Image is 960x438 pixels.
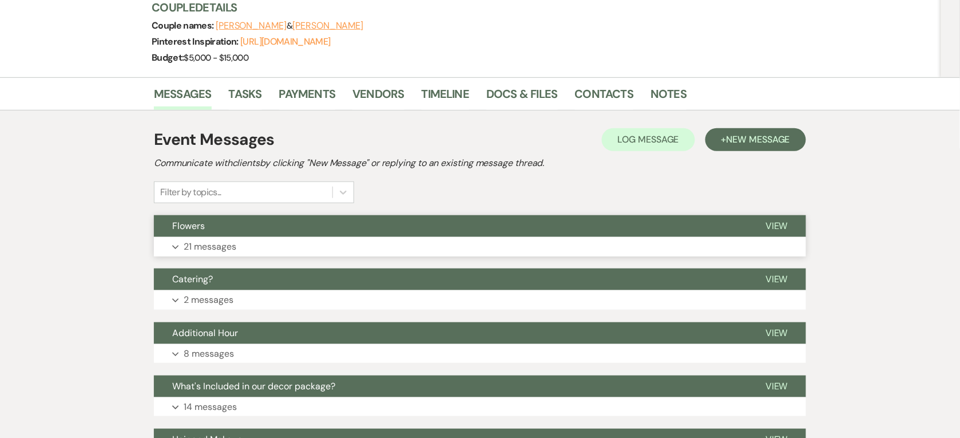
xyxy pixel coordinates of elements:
button: Additional Hour [154,322,747,344]
span: Budget: [152,52,184,64]
span: View [765,380,788,392]
span: View [765,327,788,339]
button: View [747,376,806,397]
span: Flowers [172,220,205,232]
button: Flowers [154,215,747,237]
h1: Event Messages [154,128,275,152]
a: Tasks [229,85,262,110]
button: 21 messages [154,237,806,257]
span: New Message [727,133,790,145]
button: [PERSON_NAME] [292,21,363,30]
span: Log Message [618,133,679,145]
button: 8 messages [154,344,806,364]
button: +New Message [705,128,806,151]
span: Additional Hour [172,327,238,339]
button: View [747,322,806,344]
div: Filter by topics... [160,186,221,199]
button: [PERSON_NAME] [216,21,287,30]
a: Timeline [422,85,470,110]
a: Vendors [352,85,404,110]
button: 2 messages [154,290,806,310]
a: [URL][DOMAIN_NAME] [240,35,330,48]
p: 8 messages [184,346,234,361]
span: Pinterest Inspiration: [152,35,240,48]
span: Catering? [172,273,213,285]
p: 14 messages [184,400,237,415]
span: $5,000 - $15,000 [184,52,249,64]
button: Log Message [602,128,695,151]
span: What's Included in our decor package? [172,380,335,392]
button: Catering? [154,269,747,290]
span: & [216,20,363,31]
span: Couple names: [152,19,216,31]
button: 14 messages [154,397,806,417]
button: What's Included in our decor package? [154,376,747,397]
a: Docs & Files [486,85,557,110]
span: View [765,273,788,285]
button: View [747,215,806,237]
button: View [747,269,806,290]
h2: Communicate with clients by clicking "New Message" or replying to an existing message thread. [154,156,806,170]
a: Contacts [575,85,634,110]
a: Notes [650,85,687,110]
span: View [765,220,788,232]
p: 21 messages [184,239,236,254]
a: Messages [154,85,212,110]
a: Payments [279,85,336,110]
p: 2 messages [184,293,233,307]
